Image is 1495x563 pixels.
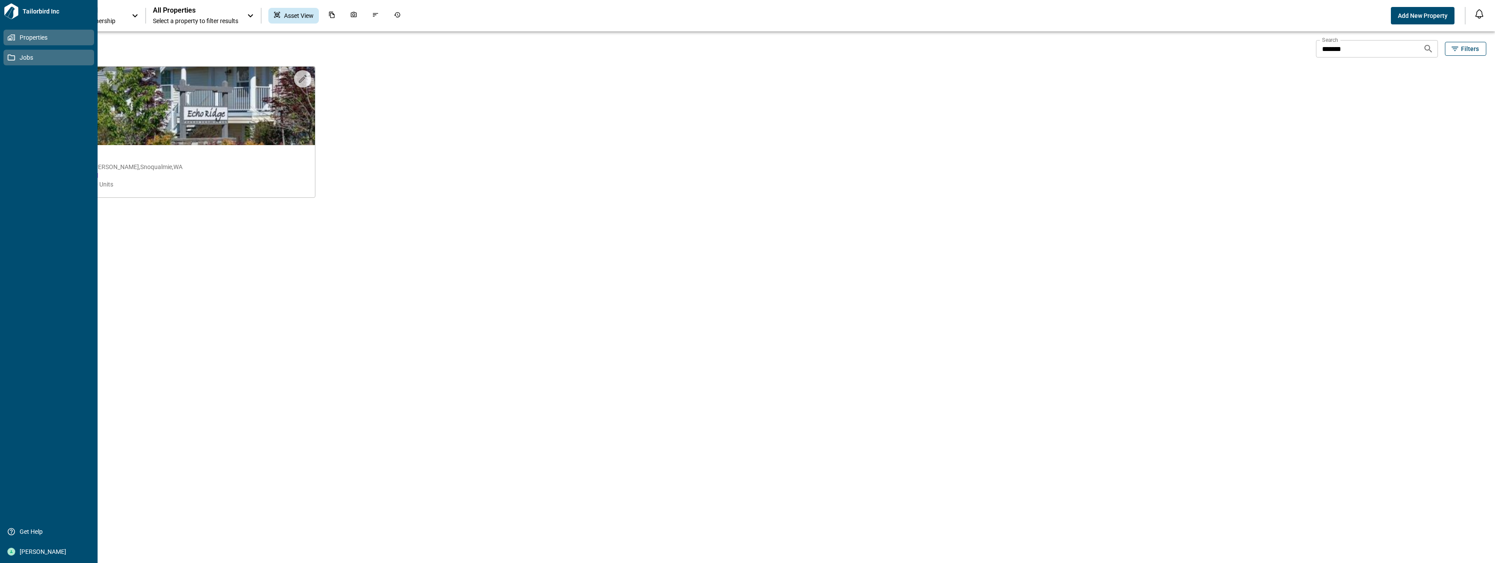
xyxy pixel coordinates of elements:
span: [STREET_ADDRESS][PERSON_NAME] , Snoqualmie , WA [39,163,308,171]
span: All Properties [153,6,238,15]
div: Documents [323,8,341,24]
span: 3 Active Projects | 120 Units [39,180,308,189]
span: Berkshire Residential [39,171,308,180]
span: Jobs [15,53,86,62]
button: Filters [1445,42,1486,56]
span: [PERSON_NAME] [15,547,86,556]
span: Asset View [284,11,314,20]
div: Issues & Info [367,8,384,24]
span: Properties [15,33,86,42]
span: Echo Ridge [39,152,308,163]
span: 122 Properties [31,44,1312,53]
a: Properties [3,30,94,45]
div: Photos [345,8,362,24]
span: Add New Property [1398,11,1448,20]
button: Search properties [1420,40,1437,58]
span: Get Help [15,527,86,536]
button: Add New Property [1391,7,1454,24]
button: Open notification feed [1472,7,1486,21]
span: Tailorbird Inc [19,7,94,16]
div: Asset View [268,8,319,24]
label: Search [1322,36,1338,44]
a: Jobs [3,50,94,65]
div: Job History [389,8,406,24]
span: Filters [1461,44,1479,53]
img: property-asset [32,67,315,145]
span: Select a property to filter results [153,17,238,25]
